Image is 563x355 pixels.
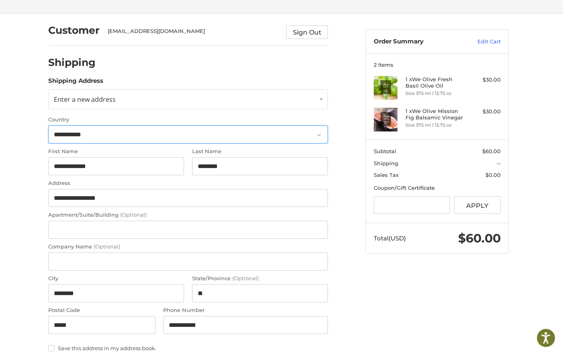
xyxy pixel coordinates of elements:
[469,108,501,116] div: $30.00
[374,196,450,214] input: Gift Certificate or Coupon Code
[11,12,91,18] p: We're away right now. Please check back later!
[54,95,116,104] span: Enter a new address
[48,243,328,251] label: Company Name
[485,172,501,178] span: $0.00
[48,76,103,89] legend: Shipping Address
[48,211,328,219] label: Apartment/Suite/Building
[48,56,96,69] h2: Shipping
[108,27,278,39] div: [EMAIL_ADDRESS][DOMAIN_NAME]
[374,62,501,68] h3: 2 Items
[48,24,100,37] h2: Customer
[48,275,184,283] label: City
[163,306,328,314] label: Phone Number
[374,234,406,242] span: Total (USD)
[405,108,467,121] h4: 1 x We Olive Mission Fig Balsamic Vinegar
[469,76,501,84] div: $30.00
[48,89,328,109] a: Enter or select a different address
[192,275,328,283] label: State/Province
[48,148,184,156] label: First Name
[405,76,467,89] h4: 1 x We Olive Fresh Basil Olive Oil
[374,160,398,166] span: Shipping
[497,160,501,166] span: --
[374,172,399,178] span: Sales Tax
[120,211,147,218] small: (Optional)
[48,345,328,351] label: Save this address in my address book.
[286,25,328,39] button: Sign Out
[192,148,328,156] label: Last Name
[374,38,460,46] h3: Order Summary
[48,116,328,124] label: Country
[374,148,396,154] span: Subtotal
[458,231,501,246] span: $60.00
[374,184,501,192] div: Coupon/Gift Certificate
[48,306,156,314] label: Postal Code
[405,122,467,129] li: Size 375 ml / 12.75 oz
[232,275,259,281] small: (Optional)
[92,10,102,20] button: Open LiveChat chat widget
[94,243,120,250] small: (Optional)
[405,90,467,97] li: Size 375 ml / 12.75 oz
[48,179,328,187] label: Address
[460,38,501,46] a: Edit Cart
[454,196,501,214] button: Apply
[482,148,501,154] span: $60.00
